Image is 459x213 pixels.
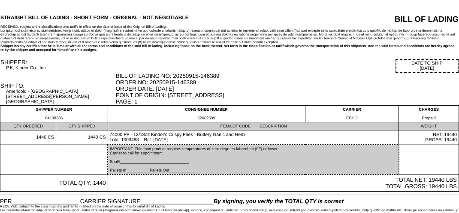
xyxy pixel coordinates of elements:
td: CARRIER [305,106,399,122]
td: QTY ORDERED [0,122,56,130]
div: P.K, Kinder Co., Inc. [6,65,115,71]
div: Prepaid [401,116,457,120]
div: Americold - [GEOGRAPHIC_DATA] [STREET_ADDRESS][PERSON_NAME] [GEOGRAPHIC_DATA] [6,89,115,104]
td: 1440 CS [56,130,108,145]
div: Shipper hereby certifies that he is familiar with all the terms and conditions of the said bill o... [0,44,459,52]
td: IMPORTANT: This food product requires temperatures of zero degrees fahrenheit (0F) or lower. Carr... [108,145,399,175]
span: By signing, you verify the TOTAL QTY is correct [214,198,344,204]
div: SHIPPER: [0,59,115,65]
div: ECHO [307,116,397,120]
div: SHIP TO: [0,83,115,89]
div: 52002539 [110,116,303,120]
div: BILL OF LADING [332,15,459,24]
td: SHIPPER NUMBER [0,106,108,122]
td: CHARGES [399,106,459,122]
td: CONSIGNEE NUMBER [108,106,305,122]
td: TOTAL QTY: 1440 [0,175,108,192]
td: TOTAL NET: 19440 LBS TOTAL GROSS: 19440 LBS [108,175,459,192]
td: 74000 FP - 12/18oz Kinder's Crispy Fries - Buttery Garlic and Herb Lot#: 1003488 Rct: [DATE] [108,130,399,145]
td: WEIGHT [399,122,459,130]
div: DATE TO SHIP [DATE] [396,59,459,73]
td: ITEM/LOT CODE DESCRIPTION [108,122,399,130]
div: BILL OF LADING NO: 20250915-146389 ORDER NO: 20250915-146389 ORDER DATE: [DATE] POINT OF ORIGIN: ... [116,73,459,105]
td: 1440 CS [0,130,56,145]
td: QTY SHIPPED [56,122,108,130]
div: 64108386 [2,116,106,120]
td: NET: 19440 GROSS: 19440 [399,130,459,145]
